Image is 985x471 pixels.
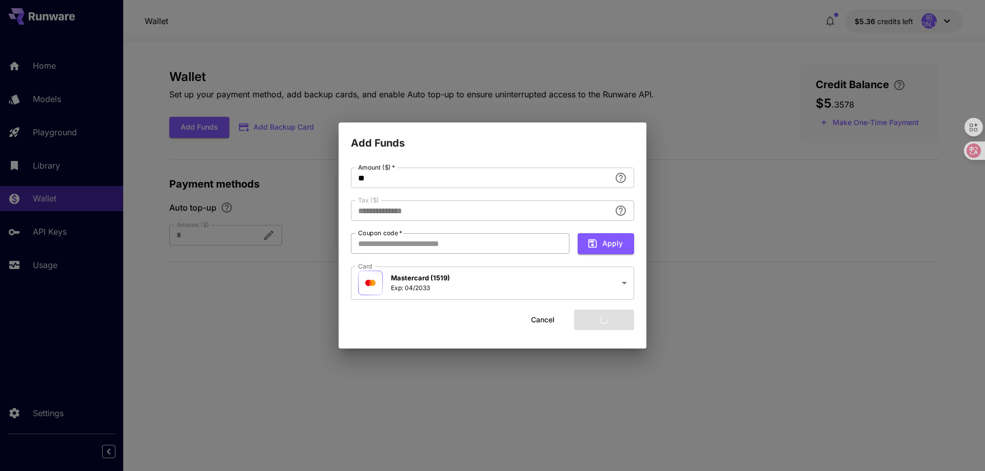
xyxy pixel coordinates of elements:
[520,310,566,331] button: Cancel
[358,163,395,172] label: Amount ($)
[358,196,379,204] label: Tax ($)
[358,229,402,237] label: Coupon code
[391,273,450,283] p: Mastercard (1519)
[339,122,646,151] h2: Add Funds
[391,283,450,293] p: Exp: 04/2033
[358,262,372,271] label: Card
[578,233,634,254] button: Apply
